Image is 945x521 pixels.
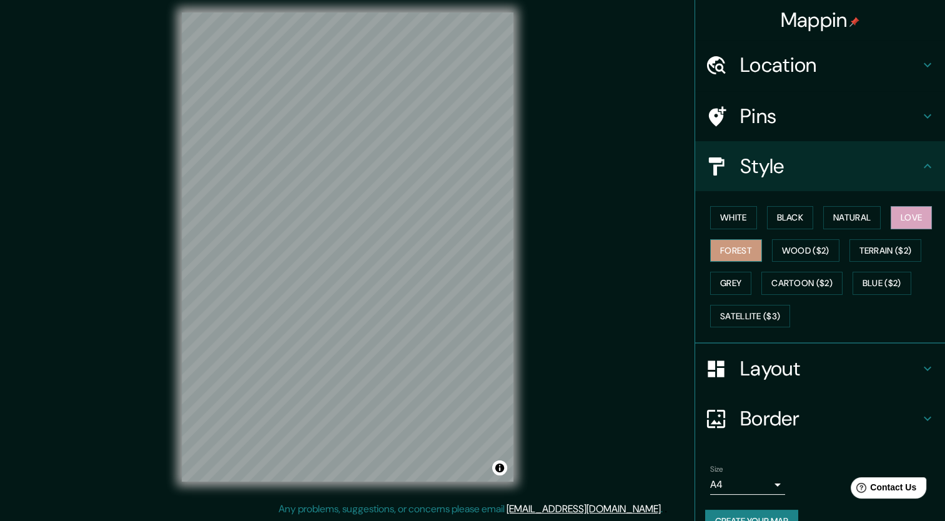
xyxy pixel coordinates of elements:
h4: Location [740,52,920,77]
div: . [663,502,665,517]
div: Style [695,141,945,191]
button: Black [767,206,814,229]
img: pin-icon.png [849,17,859,27]
div: . [665,502,667,517]
h4: Style [740,154,920,179]
p: Any problems, suggestions, or concerns please email . [279,502,663,517]
button: Toggle attribution [492,460,507,475]
button: Natural [823,206,881,229]
button: Cartoon ($2) [761,272,843,295]
button: Forest [710,239,762,262]
div: Border [695,394,945,444]
h4: Mappin [781,7,860,32]
a: [EMAIL_ADDRESS][DOMAIN_NAME] [507,502,661,515]
button: Wood ($2) [772,239,839,262]
div: A4 [710,475,785,495]
label: Size [710,464,723,475]
div: Layout [695,344,945,394]
h4: Pins [740,104,920,129]
button: White [710,206,757,229]
button: Satellite ($3) [710,305,790,328]
button: Blue ($2) [853,272,911,295]
iframe: Help widget launcher [834,472,931,507]
div: Location [695,40,945,90]
div: Pins [695,91,945,141]
button: Grey [710,272,751,295]
h4: Layout [740,356,920,381]
button: Terrain ($2) [849,239,922,262]
button: Love [891,206,932,229]
canvas: Map [182,12,513,482]
h4: Border [740,406,920,431]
